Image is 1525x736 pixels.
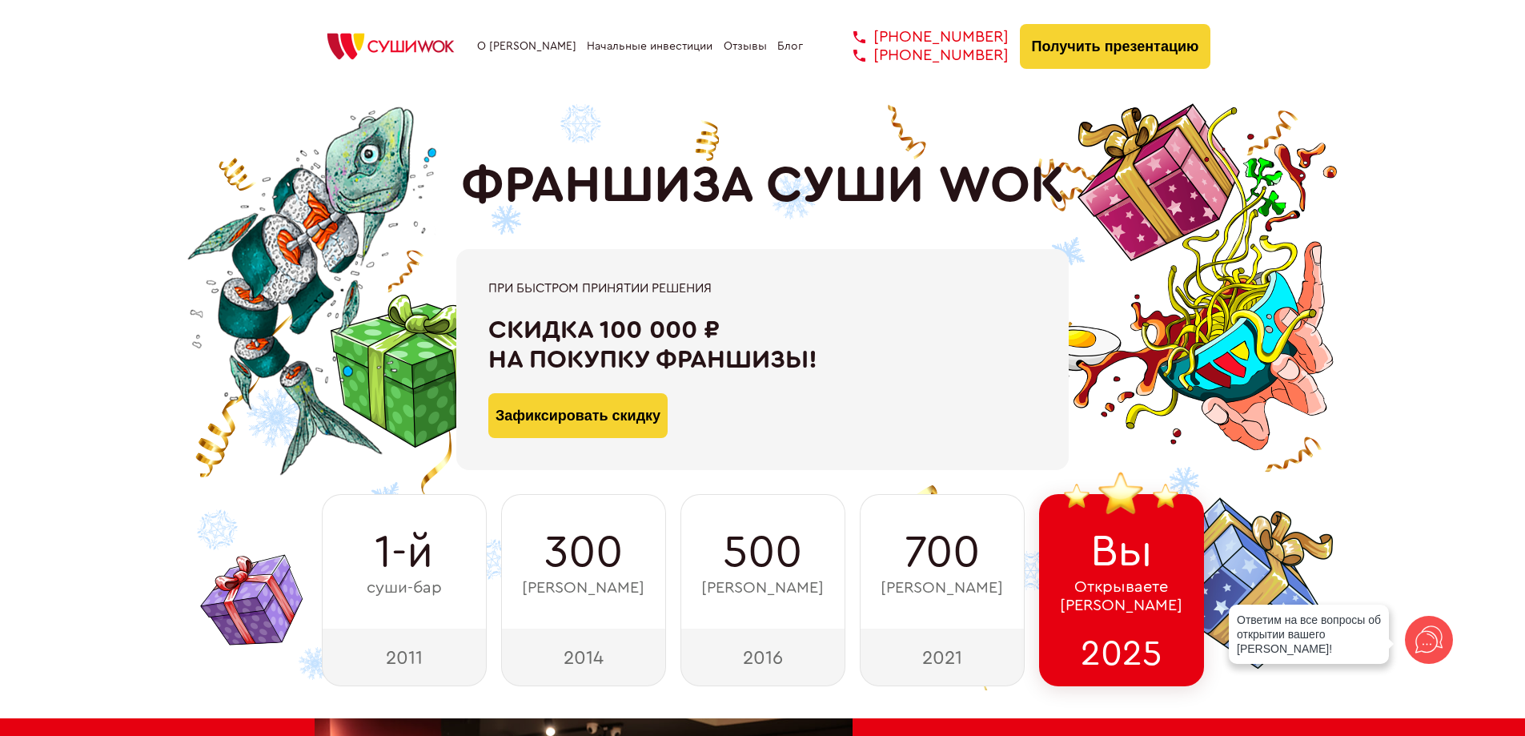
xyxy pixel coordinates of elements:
img: СУШИWOK [315,29,467,64]
span: Вы [1090,526,1153,577]
a: Начальные инвестиции [587,40,712,53]
div: Ответим на все вопросы об открытии вашего [PERSON_NAME]! [1229,605,1389,664]
button: Получить презентацию [1020,24,1211,69]
span: суши-бар [367,579,442,597]
span: Открываете [PERSON_NAME] [1060,578,1182,615]
div: 2025 [1039,629,1204,686]
span: 1-й [375,527,433,578]
span: 300 [544,527,623,578]
div: 2016 [680,629,845,686]
span: 700 [905,527,980,578]
span: [PERSON_NAME] [522,579,644,597]
div: 2021 [860,629,1025,686]
span: [PERSON_NAME] [881,579,1003,597]
a: Блог [777,40,803,53]
span: [PERSON_NAME] [701,579,824,597]
div: 2011 [322,629,487,686]
div: 2014 [501,629,666,686]
a: Отзывы [724,40,767,53]
span: 500 [723,527,802,578]
button: Зафиксировать скидку [488,393,668,438]
div: При быстром принятии решения [488,281,1037,296]
a: [PHONE_NUMBER] [829,46,1009,65]
h1: ФРАНШИЗА СУШИ WOK [461,156,1065,215]
a: О [PERSON_NAME] [477,40,576,53]
div: Скидка 100 000 ₽ на покупку франшизы! [488,316,1037,375]
a: [PHONE_NUMBER] [829,28,1009,46]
